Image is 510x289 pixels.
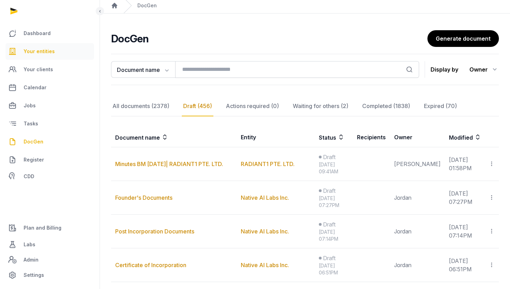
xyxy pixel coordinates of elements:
[111,96,171,116] div: All documents (2378)
[6,115,94,132] a: Tasks
[6,267,94,283] a: Settings
[323,153,335,161] span: Draft
[24,240,35,249] span: Labs
[6,61,94,78] a: Your clients
[390,215,445,248] td: Jordan
[241,160,295,167] a: RADIANT1 PTE. LTD.
[24,29,51,38] span: Dashboard
[6,133,94,150] a: DocGen
[241,228,289,235] a: Native AI Labs Inc.
[182,96,213,116] div: Draft (456)
[24,83,46,92] span: Calendar
[6,220,94,236] a: Plan and Billing
[241,262,289,269] a: Native AI Labs Inc.
[24,47,55,56] span: Your entities
[427,30,499,47] a: Generate document
[111,127,237,147] th: Document name
[6,43,94,60] a: Your entities
[423,96,458,116] div: Expired (70)
[111,61,175,78] button: Document name
[323,220,335,229] span: Draft
[6,79,94,96] a: Calendar
[390,248,445,282] td: Jordan
[323,187,335,195] span: Draft
[445,147,484,181] td: [DATE] 01:58PM
[24,256,39,264] span: Admin
[445,127,499,147] th: Modified
[6,236,94,253] a: Labs
[291,96,350,116] div: Waiting for others (2)
[319,161,349,175] div: [DATE] 09:41AM
[24,172,34,181] span: CDD
[137,2,157,9] div: DocGen
[469,64,499,75] div: Owner
[111,96,499,116] nav: Tabs
[24,65,53,74] span: Your clients
[390,147,445,181] td: [PERSON_NAME]
[319,262,349,276] div: [DATE] 06:51PM
[24,138,43,146] span: DocGen
[115,262,186,269] a: Certificate of Incorporation
[6,97,94,114] a: Jobs
[115,194,172,201] a: Founder's Documents
[224,96,280,116] div: Actions required (0)
[6,253,94,267] a: Admin
[445,215,484,248] td: [DATE] 07:14PM
[390,127,445,147] th: Owner
[115,228,194,235] a: Post Incorporation Documents
[24,156,44,164] span: Register
[315,127,353,147] th: Status
[323,254,335,262] span: Draft
[390,181,445,215] td: Jordan
[111,32,427,45] h2: DocGen
[6,25,94,42] a: Dashboard
[24,101,36,110] span: Jobs
[241,194,289,201] a: Native AI Labs Inc.
[24,119,38,128] span: Tasks
[6,151,94,168] a: Register
[24,271,44,279] span: Settings
[319,195,349,209] div: [DATE] 07:27PM
[445,248,484,282] td: [DATE] 06:51PM
[319,229,349,242] div: [DATE] 07:14PM
[24,224,61,232] span: Plan and Billing
[6,170,94,183] a: CDD
[353,127,390,147] th: Recipients
[115,160,223,167] a: Minutes BM [DATE]| RADIANT1 PTE. LTD.
[445,181,484,215] td: [DATE] 07:27PM
[431,64,458,75] p: Display by
[361,96,411,116] div: Completed (1838)
[237,127,315,147] th: Entity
